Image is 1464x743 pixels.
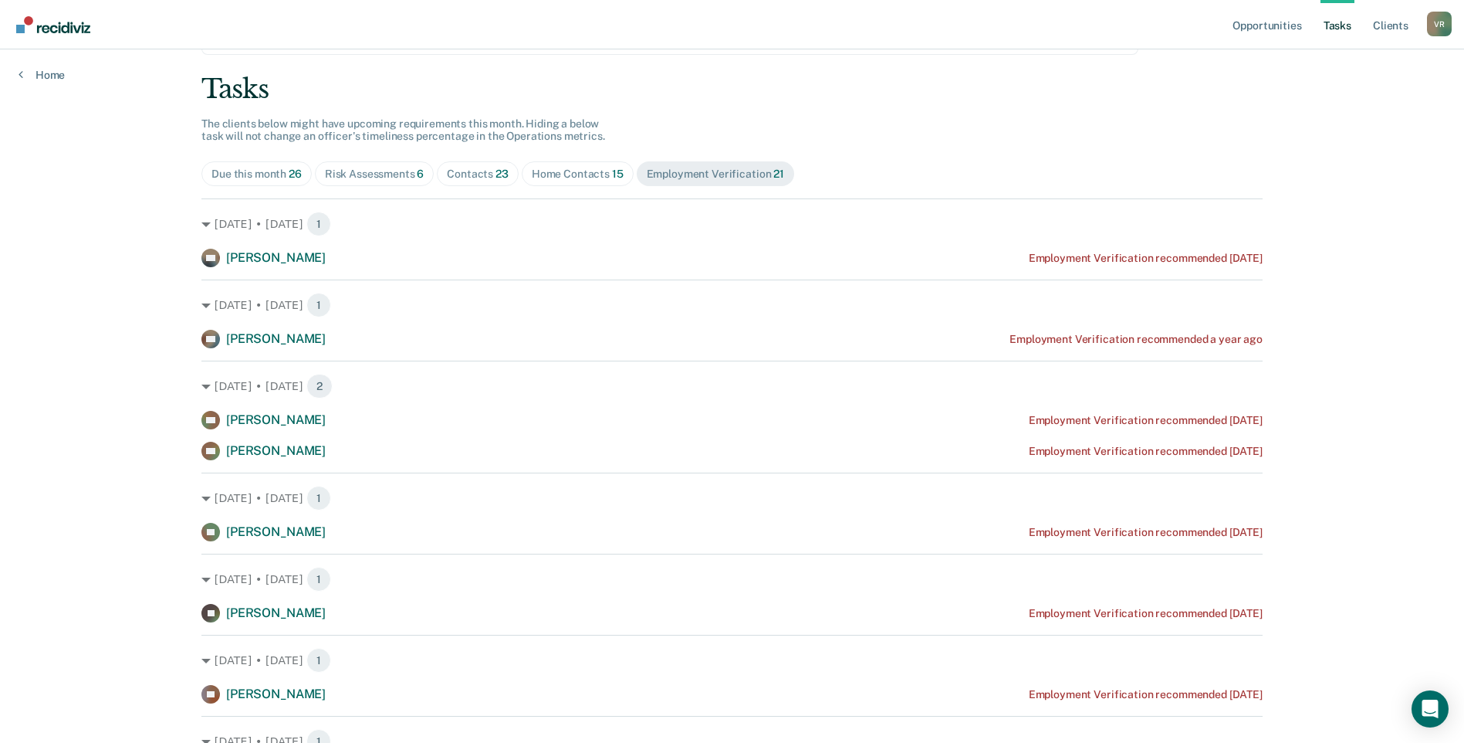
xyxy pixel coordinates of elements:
[306,293,331,317] span: 1
[226,412,326,427] span: [PERSON_NAME]
[226,606,326,620] span: [PERSON_NAME]
[325,168,424,181] div: Risk Assessments
[306,212,331,236] span: 1
[201,567,1263,592] div: [DATE] • [DATE] 1
[226,687,326,701] span: [PERSON_NAME]
[1009,333,1263,346] div: Employment Verification recommended a year ago
[447,168,509,181] div: Contacts
[226,250,326,265] span: [PERSON_NAME]
[1029,688,1263,701] div: Employment Verification recommended [DATE]
[1427,12,1452,36] button: Profile dropdown button
[1029,607,1263,620] div: Employment Verification recommended [DATE]
[647,168,784,181] div: Employment Verification
[201,117,605,143] span: The clients below might have upcoming requirements this month. Hiding a below task will not chang...
[495,168,509,180] span: 23
[773,168,784,180] span: 21
[201,374,1263,399] div: [DATE] • [DATE] 2
[226,443,326,458] span: [PERSON_NAME]
[612,168,624,180] span: 15
[1029,414,1263,427] div: Employment Verification recommended [DATE]
[1427,12,1452,36] div: V R
[306,567,331,592] span: 1
[417,168,424,180] span: 6
[1029,526,1263,539] div: Employment Verification recommended [DATE]
[306,374,333,399] span: 2
[201,648,1263,673] div: [DATE] • [DATE] 1
[16,16,90,33] img: Recidiviz
[211,168,302,181] div: Due this month
[1029,252,1263,265] div: Employment Verification recommended [DATE]
[226,524,326,539] span: [PERSON_NAME]
[201,293,1263,317] div: [DATE] • [DATE] 1
[201,73,1263,105] div: Tasks
[1412,690,1449,728] div: Open Intercom Messenger
[1029,445,1263,458] div: Employment Verification recommended [DATE]
[306,486,331,511] span: 1
[226,331,326,346] span: [PERSON_NAME]
[532,168,624,181] div: Home Contacts
[289,168,302,180] span: 26
[306,648,331,673] span: 1
[201,486,1263,511] div: [DATE] • [DATE] 1
[19,68,65,82] a: Home
[201,212,1263,236] div: [DATE] • [DATE] 1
